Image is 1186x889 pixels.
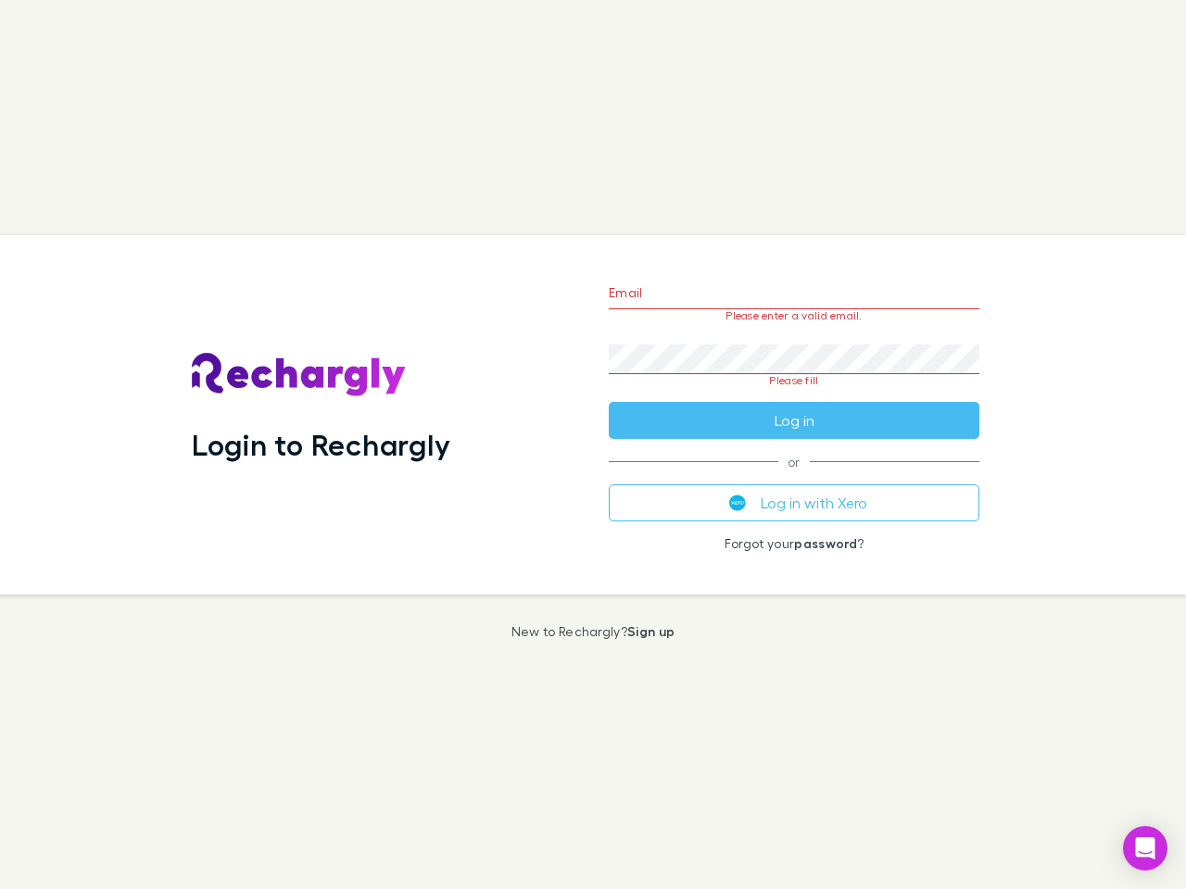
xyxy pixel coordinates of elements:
p: Forgot your ? [609,536,979,551]
p: New to Rechargly? [511,624,675,639]
img: Rechargly's Logo [192,353,407,397]
button: Log in [609,402,979,439]
img: Xero's logo [729,495,746,511]
button: Log in with Xero [609,484,979,521]
a: password [794,535,857,551]
p: Please fill [609,374,979,387]
span: or [609,461,979,462]
h1: Login to Rechargly [192,427,450,462]
p: Please enter a valid email. [609,309,979,322]
div: Open Intercom Messenger [1123,826,1167,870]
a: Sign up [627,623,675,639]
